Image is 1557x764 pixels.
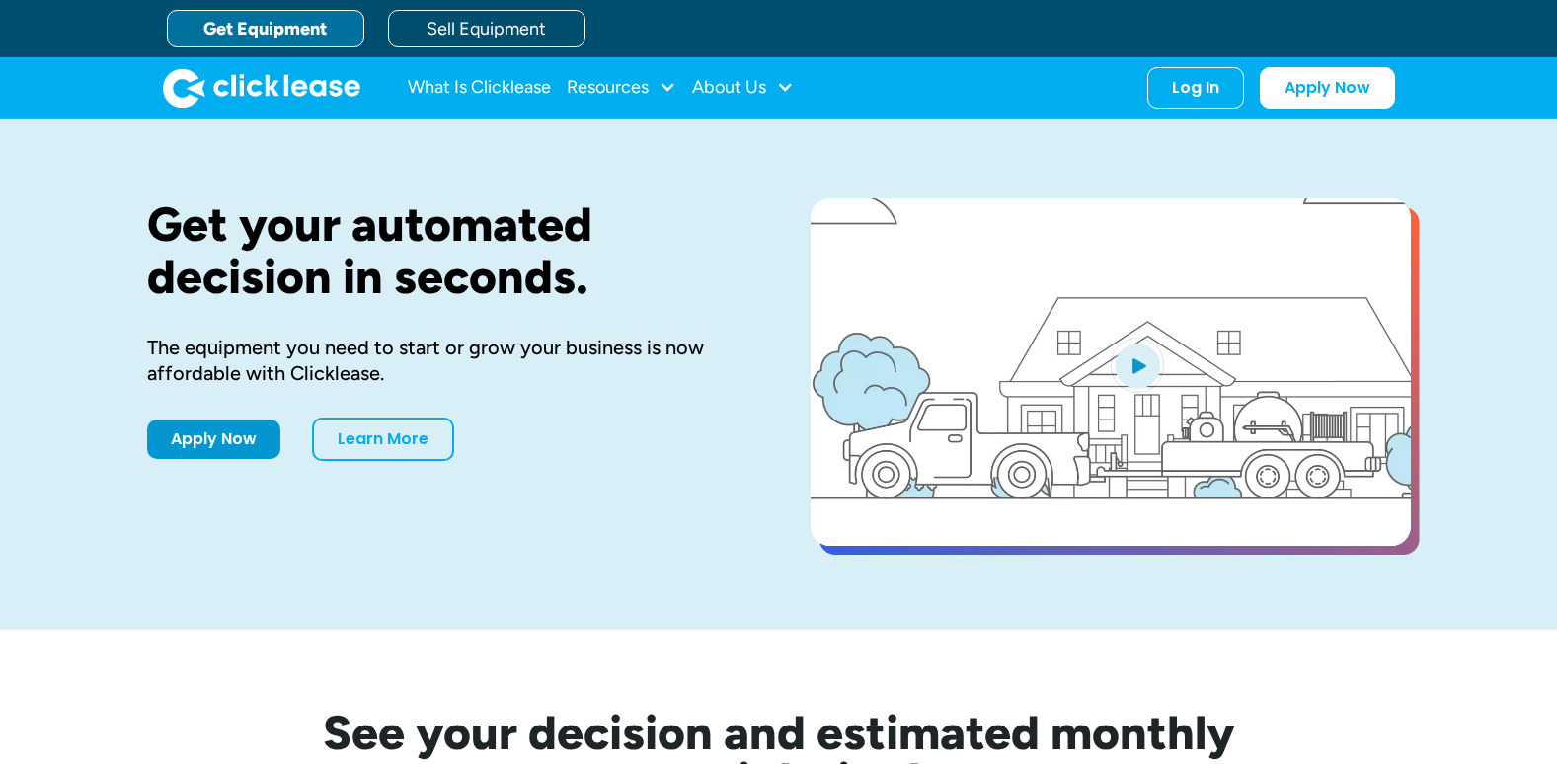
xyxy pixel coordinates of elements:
[1260,67,1395,109] a: Apply Now
[163,68,360,108] img: Clicklease logo
[163,68,360,108] a: home
[147,335,747,386] div: The equipment you need to start or grow your business is now affordable with Clicklease.
[1172,78,1219,98] div: Log In
[167,10,364,47] a: Get Equipment
[147,420,280,459] a: Apply Now
[408,68,551,108] a: What Is Clicklease
[388,10,585,47] a: Sell Equipment
[312,418,454,461] a: Learn More
[1111,338,1164,393] img: Blue play button logo on a light blue circular background
[567,68,676,108] div: Resources
[811,198,1411,546] a: open lightbox
[692,68,794,108] div: About Us
[147,198,747,303] h1: Get your automated decision in seconds.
